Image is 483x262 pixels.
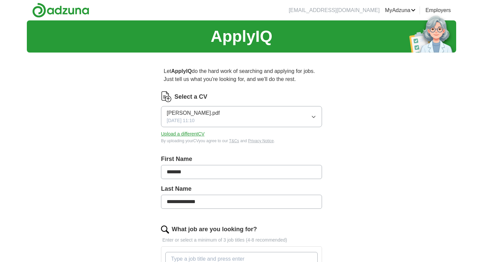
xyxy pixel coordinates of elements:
[289,6,380,14] li: [EMAIL_ADDRESS][DOMAIN_NAME]
[171,68,192,74] strong: ApplyIQ
[161,138,322,144] div: By uploading your CV you agree to our and .
[32,3,89,18] img: Adzuna logo
[161,65,322,86] p: Let do the hard work of searching and applying for jobs. Just tell us what you're looking for, an...
[161,155,322,164] label: First Name
[385,6,416,14] a: MyAdzuna
[161,130,205,138] button: Upload a differentCV
[161,237,322,244] p: Enter or select a minimum of 3 job titles (4-8 recommended)
[161,226,169,234] img: search.png
[161,184,322,193] label: Last Name
[425,6,451,14] a: Employers
[248,139,274,143] a: Privacy Notice
[167,117,195,124] span: [DATE] 11:10
[211,24,272,49] h1: ApplyIQ
[229,139,239,143] a: T&Cs
[161,91,172,102] img: CV Icon
[167,109,220,117] span: [PERSON_NAME].pdf
[161,106,322,127] button: [PERSON_NAME].pdf[DATE] 11:10
[172,225,257,234] label: What job are you looking for?
[174,92,207,101] label: Select a CV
